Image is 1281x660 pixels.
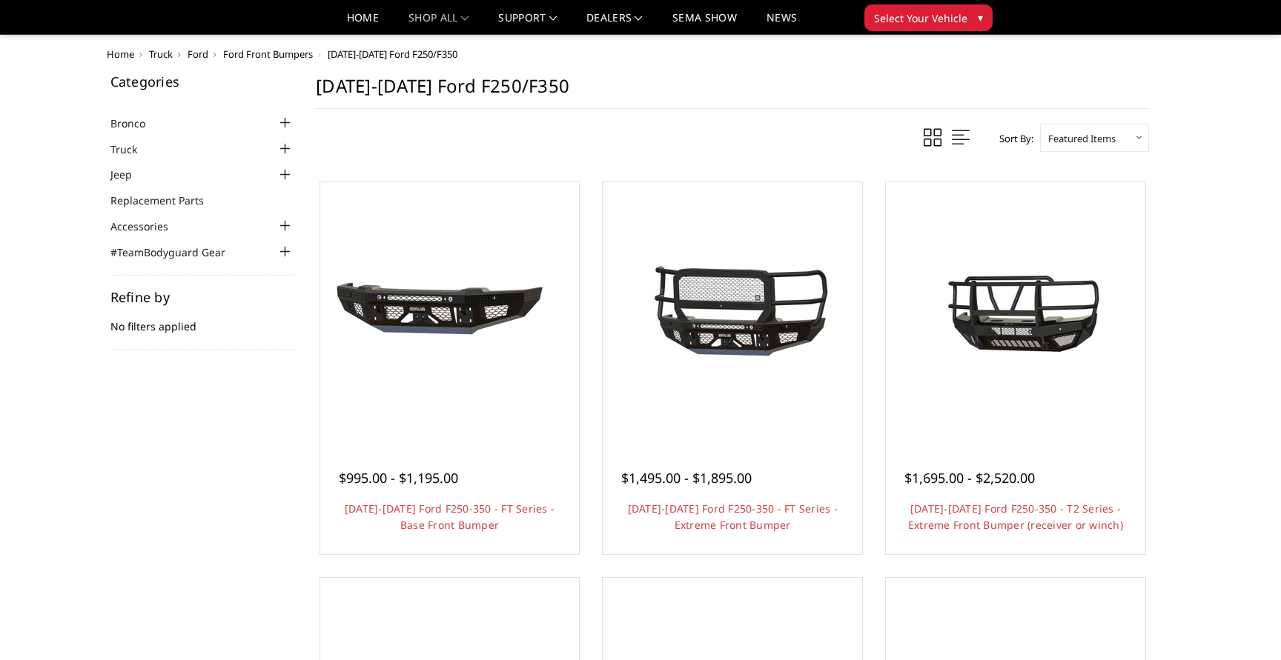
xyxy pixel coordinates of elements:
a: 2023-2026 Ford F250-350 - T2 Series - Extreme Front Bumper (receiver or winch) 2023-2026 Ford F25... [890,186,1142,438]
h1: [DATE]-[DATE] Ford F250/F350 [316,75,1149,109]
a: shop all [408,13,469,34]
a: 2023-2025 Ford F250-350 - FT Series - Base Front Bumper [324,186,576,438]
a: Truck [149,47,173,61]
a: News [767,13,797,34]
span: $995.00 - $1,195.00 [339,469,458,487]
span: ▾ [978,10,983,25]
span: $1,695.00 - $2,520.00 [904,469,1035,487]
span: $1,495.00 - $1,895.00 [621,469,752,487]
a: [DATE]-[DATE] Ford F250-350 - FT Series - Extreme Front Bumper [628,501,838,532]
h5: Refine by [110,290,294,304]
div: No filters applied [110,290,294,350]
a: Truck [110,141,156,157]
a: Home [107,47,134,61]
a: Ford Front Bumpers [223,47,313,61]
span: Select Your Vehicle [874,10,967,26]
a: Home [347,13,379,34]
label: Sort By: [991,127,1033,150]
a: Bronco [110,116,164,131]
img: 2023-2025 Ford F250-350 - FT Series - Base Front Bumper [331,256,568,367]
a: Accessories [110,219,187,234]
span: [DATE]-[DATE] Ford F250/F350 [328,47,457,61]
h5: Categories [110,75,294,88]
a: Ford [188,47,208,61]
a: SEMA Show [672,13,737,34]
a: 2023-2026 Ford F250-350 - FT Series - Extreme Front Bumper 2023-2026 Ford F250-350 - FT Series - ... [606,186,858,438]
a: Support [498,13,557,34]
button: Select Your Vehicle [864,4,993,31]
a: Replacement Parts [110,193,222,208]
a: #TeamBodyguard Gear [110,244,244,260]
a: Jeep [110,167,150,182]
a: Dealers [586,13,643,34]
a: [DATE]-[DATE] Ford F250-350 - FT Series - Base Front Bumper [345,501,555,532]
img: 2023-2026 Ford F250-350 - T2 Series - Extreme Front Bumper (receiver or winch) [897,245,1134,378]
a: [DATE]-[DATE] Ford F250-350 - T2 Series - Extreme Front Bumper (receiver or winch) [908,501,1123,532]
